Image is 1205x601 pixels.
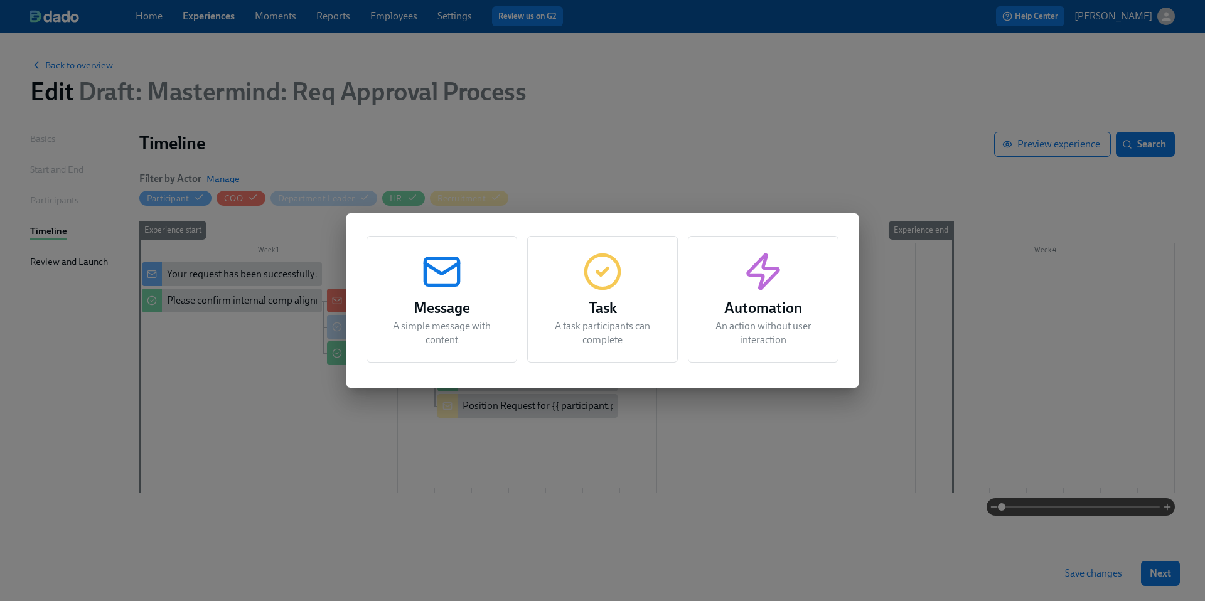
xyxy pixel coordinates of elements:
h3: Task [543,297,662,319]
h3: Message [382,297,501,319]
p: A simple message with content [382,319,501,347]
h3: Automation [704,297,823,319]
p: An action without user interaction [704,319,823,347]
button: AutomationAn action without user interaction [688,236,838,363]
p: A task participants can complete [543,319,662,347]
button: TaskA task participants can complete [527,236,678,363]
button: MessageA simple message with content [367,236,517,363]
